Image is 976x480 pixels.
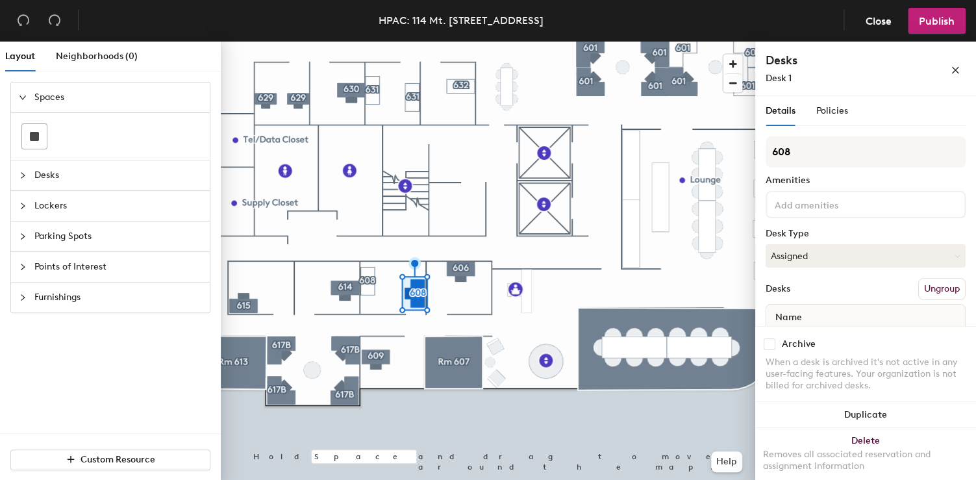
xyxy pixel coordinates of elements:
[855,8,903,34] button: Close
[766,357,966,392] div: When a desk is archived it's not active in any user-facing features. Your organization is not bil...
[19,94,27,101] span: expanded
[816,105,848,116] span: Policies
[10,449,210,470] button: Custom Resource
[19,233,27,240] span: collapsed
[763,449,968,472] div: Removes all associated reservation and assignment information
[42,8,68,34] button: Redo (⌘ + ⇧ + Z)
[766,105,795,116] span: Details
[34,283,202,312] span: Furnishings
[772,196,889,212] input: Add amenities
[918,278,966,300] button: Ungroup
[56,51,138,62] span: Neighborhoods (0)
[19,294,27,301] span: collapsed
[19,171,27,179] span: collapsed
[5,51,35,62] span: Layout
[34,252,202,282] span: Points of Interest
[766,284,790,294] div: Desks
[711,451,742,472] button: Help
[19,202,27,210] span: collapsed
[919,15,955,27] span: Publish
[766,175,966,186] div: Amenities
[19,263,27,271] span: collapsed
[769,306,808,329] span: Name
[951,66,960,75] span: close
[34,82,202,112] span: Spaces
[766,73,792,84] span: Desk 1
[755,402,976,428] button: Duplicate
[782,339,816,349] div: Archive
[10,8,36,34] button: Undo (⌘ + Z)
[766,52,908,69] h4: Desks
[17,14,30,27] span: undo
[34,221,202,251] span: Parking Spots
[81,454,155,465] span: Custom Resource
[766,229,966,239] div: Desk Type
[766,244,966,268] button: Assigned
[34,160,202,190] span: Desks
[34,191,202,221] span: Lockers
[379,12,544,29] div: HPAC: 114 Mt. [STREET_ADDRESS]
[908,8,966,34] button: Publish
[866,15,892,27] span: Close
